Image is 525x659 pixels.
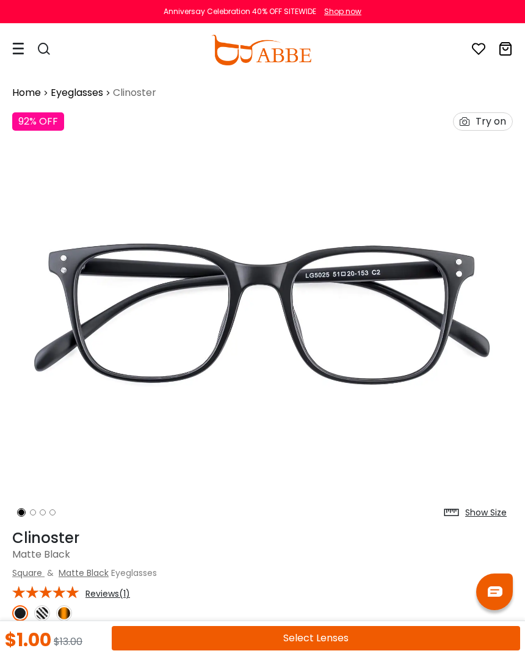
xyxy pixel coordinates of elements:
div: Try on [476,113,506,130]
span: & [45,567,56,579]
span: Matte Black [12,547,70,561]
a: Square [12,567,42,579]
a: Shop now [318,6,361,16]
a: Home [12,86,41,100]
span: Reviews(1) [85,588,130,599]
div: $1.00 [5,631,51,649]
div: Show Size [465,506,507,519]
button: Select Lenses [112,626,520,650]
span: Eyeglasses [111,567,157,579]
img: Clinoster Matte-black Plastic Eyeglasses , UniversalBridgeFit Frames from ABBE Glasses [12,106,513,523]
img: chat [488,586,502,597]
div: 92% OFF [12,112,64,131]
h1: Clinoster [12,530,513,547]
div: Shop now [324,6,361,17]
a: Eyeglasses [51,86,103,100]
a: Matte Black [59,567,109,579]
img: abbeglasses.com [211,35,311,65]
div: $13.00 [54,631,82,649]
span: Clinoster [113,86,156,100]
div: Anniversay Celebration 40% OFF SITEWIDE [164,6,316,17]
